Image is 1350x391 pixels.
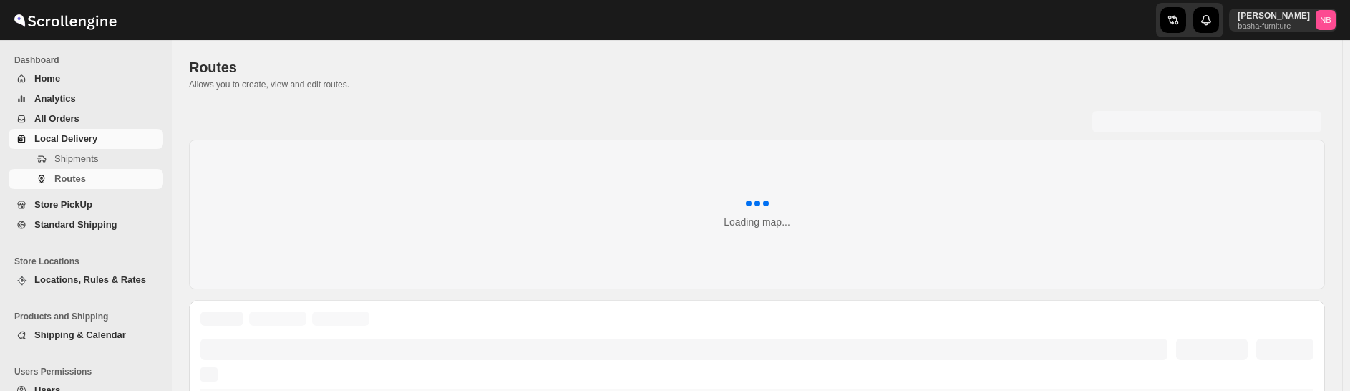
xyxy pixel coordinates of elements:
[9,270,163,290] button: Locations, Rules & Rates
[54,173,86,184] span: Routes
[11,2,119,38] img: ScrollEngine
[34,274,146,285] span: Locations, Rules & Rates
[1316,10,1336,30] span: Nael Basha
[34,113,79,124] span: All Orders
[34,219,117,230] span: Standard Shipping
[34,199,92,210] span: Store PickUp
[9,169,163,189] button: Routes
[14,311,165,322] span: Products and Shipping
[1238,21,1310,30] p: basha-furniture
[34,133,97,144] span: Local Delivery
[9,149,163,169] button: Shipments
[1320,16,1331,24] text: NB
[14,54,165,66] span: Dashboard
[724,215,790,229] div: Loading map...
[9,325,163,345] button: Shipping & Calendar
[9,89,163,109] button: Analytics
[34,93,76,104] span: Analytics
[1238,10,1310,21] p: [PERSON_NAME]
[1229,9,1337,32] button: User menu
[14,366,165,377] span: Users Permissions
[14,256,165,267] span: Store Locations
[9,69,163,89] button: Home
[54,153,98,164] span: Shipments
[189,79,1325,90] p: Allows you to create, view and edit routes.
[189,59,237,75] span: Routes
[9,109,163,129] button: All Orders
[34,329,126,340] span: Shipping & Calendar
[34,73,60,84] span: Home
